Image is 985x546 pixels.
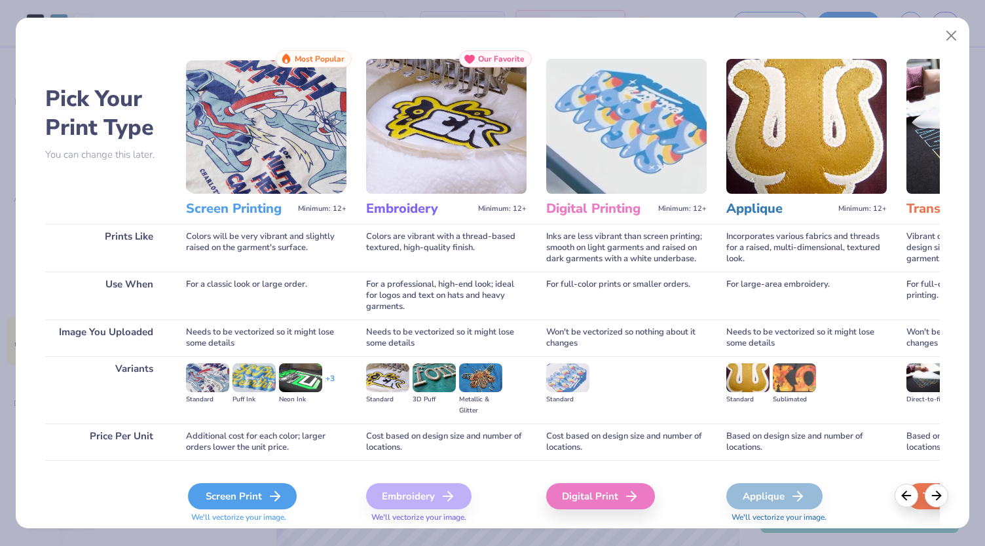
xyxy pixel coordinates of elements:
div: Inks are less vibrant than screen printing; smooth on light garments and raised on dark garments ... [546,224,707,272]
span: We'll vectorize your image. [726,512,887,523]
div: Metallic & Glitter [459,394,502,416]
img: Neon Ink [279,363,322,392]
div: Cost based on design size and number of locations. [546,424,707,460]
div: Colors are vibrant with a thread-based textured, high-quality finish. [366,224,527,272]
span: Our Favorite [478,54,525,64]
img: 3D Puff [413,363,456,392]
h3: Embroidery [366,200,473,217]
img: Metallic & Glitter [459,363,502,392]
div: Colors will be very vibrant and slightly raised on the garment's surface. [186,224,346,272]
div: Applique [726,483,823,509]
h3: Digital Printing [546,200,653,217]
div: Additional cost for each color; larger orders lower the unit price. [186,424,346,460]
div: Standard [366,394,409,405]
img: Screen Printing [186,59,346,194]
div: Incorporates various fabrics and threads for a raised, multi-dimensional, textured look. [726,224,887,272]
div: Screen Print [188,483,297,509]
span: Minimum: 12+ [658,204,707,213]
div: For full-color prints or smaller orders. [546,272,707,319]
h3: Screen Printing [186,200,293,217]
div: Variants [45,356,166,424]
span: Minimum: 12+ [478,204,527,213]
div: Sublimated [773,394,816,405]
div: Prints Like [45,224,166,272]
img: Standard [186,363,229,392]
img: Puff Ink [232,363,276,392]
div: Standard [546,394,589,405]
div: For large-area embroidery. [726,272,887,319]
img: Direct-to-film [906,363,950,392]
div: Puff Ink [232,394,276,405]
p: You can change this later. [45,149,166,160]
div: Based on design size and number of locations. [726,424,887,460]
div: Needs to be vectorized so it might lose some details [366,319,527,356]
div: Digital Print [546,483,655,509]
span: Minimum: 12+ [298,204,346,213]
h2: Pick Your Print Type [45,84,166,142]
div: Needs to be vectorized so it might lose some details [726,319,887,356]
span: Most Popular [295,54,344,64]
div: Image You Uploaded [45,319,166,356]
span: Minimum: 12+ [838,204,887,213]
div: + 3 [325,373,335,395]
div: 3D Puff [413,394,456,405]
img: Standard [546,363,589,392]
div: Use When [45,272,166,319]
div: Won't be vectorized so nothing about it changes [546,319,707,356]
h3: Applique [726,200,833,217]
button: Close [939,24,964,48]
div: Direct-to-film [906,394,950,405]
div: Neon Ink [279,394,322,405]
div: Standard [726,394,770,405]
div: For a classic look or large order. [186,272,346,319]
img: Standard [366,363,409,392]
img: Applique [726,59,887,194]
img: Embroidery [366,59,527,194]
span: We'll vectorize your image. [186,512,346,523]
img: Standard [726,363,770,392]
img: Digital Printing [546,59,707,194]
div: Needs to be vectorized so it might lose some details [186,319,346,356]
div: Embroidery [366,483,472,509]
img: Sublimated [773,363,816,392]
div: For a professional, high-end look; ideal for logos and text on hats and heavy garments. [366,272,527,319]
div: Price Per Unit [45,424,166,460]
div: Cost based on design size and number of locations. [366,424,527,460]
span: We'll vectorize your image. [366,512,527,523]
div: Standard [186,394,229,405]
